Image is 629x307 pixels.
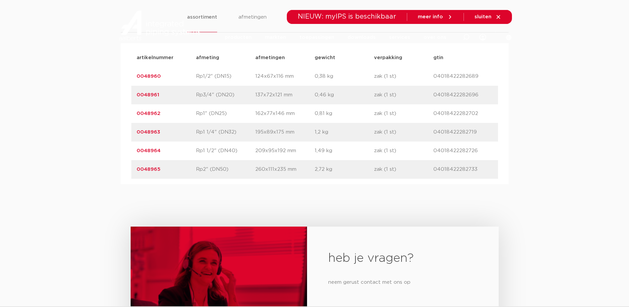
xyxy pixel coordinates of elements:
[374,91,433,99] p: zak (1 st)
[196,91,255,99] p: Rp3/4" (DN20)
[418,14,443,19] span: meer info
[433,128,493,136] p: 04018422282719
[196,72,255,80] p: Rp1/2" (DN15)
[255,128,315,136] p: 195x89x175 mm
[315,110,374,118] p: 0,81 kg
[347,25,376,50] a: downloads
[298,13,396,20] span: NIEUW: myIPS is beschikbaar
[137,130,160,135] a: 0048963
[137,148,160,153] a: 0048964
[474,14,501,20] a: sluiten
[225,25,252,50] a: producten
[315,72,374,80] p: 0,38 kg
[255,72,315,80] p: 124x67x116 mm
[423,25,446,50] a: over ons
[196,110,255,118] p: Rp1" (DN25)
[433,165,493,173] p: 04018422282733
[374,165,433,173] p: zak (1 st)
[196,54,255,62] p: afmeting
[225,25,446,50] nav: Menu
[374,128,433,136] p: zak (1 st)
[389,25,410,50] a: services
[328,251,477,266] h2: heb je vragen?
[255,54,315,62] p: afmetingen
[315,91,374,99] p: 0,46 kg
[299,25,334,50] a: toepassingen
[418,14,453,20] a: meer info
[374,147,433,155] p: zak (1 st)
[196,128,255,136] p: Rp1 1/4" (DN32)
[137,167,160,172] a: 0048965
[374,72,433,80] p: zak (1 st)
[474,14,491,19] span: sluiten
[315,128,374,136] p: 1,2 kg
[255,165,315,173] p: 260x111x235 mm
[137,54,196,62] p: artikelnummer
[137,92,159,97] a: 0048961
[196,147,255,155] p: Rp1 1/2" (DN40)
[328,277,477,288] p: neem gerust contact met ons op
[374,54,433,62] p: verpakking
[255,110,315,118] p: 162x77x146 mm
[433,147,493,155] p: 04018422282726
[433,72,493,80] p: 04018422282689
[315,54,374,62] p: gewicht
[255,91,315,99] p: 137x72x121 mm
[433,110,493,118] p: 04018422282702
[374,110,433,118] p: zak (1 st)
[315,165,374,173] p: 2,72 kg
[315,147,374,155] p: 1,49 kg
[196,165,255,173] p: Rp2" (DN50)
[433,91,493,99] p: 04018422282696
[137,111,160,116] a: 0048962
[265,25,286,50] a: markten
[255,147,315,155] p: 209x95x192 mm
[433,54,493,62] p: gtin
[137,74,161,79] a: 0048960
